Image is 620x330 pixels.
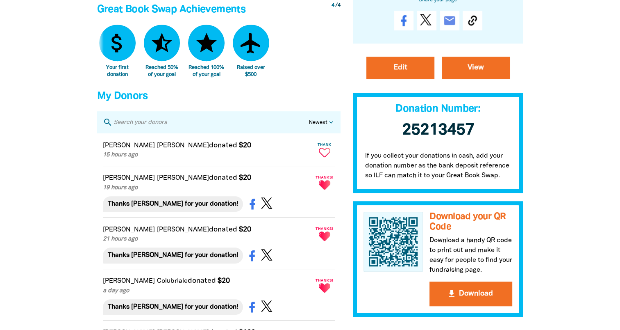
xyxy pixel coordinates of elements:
[157,227,209,233] em: [PERSON_NAME]
[188,277,216,284] span: donated
[97,2,341,18] h4: Great Book Swap Achievements
[218,277,230,284] em: $20
[103,183,313,192] p: 19 hours ago
[366,57,434,79] a: Edit
[233,64,269,78] div: Raised over $500
[353,143,523,193] p: If you collect your donations in cash, add your donation number as the bank deposit reference so ...
[157,175,209,181] em: [PERSON_NAME]
[103,196,243,212] div: Thanks [PERSON_NAME] for your donation!
[144,64,180,78] div: Reached 50% of your goal
[103,235,313,244] p: 21 hours ago
[447,289,456,299] i: get_app
[209,142,237,149] span: donated
[429,282,512,306] button: get_appDownload
[429,212,512,232] h3: Download your QR Code
[395,105,480,114] span: Donation Number:
[105,31,129,55] i: attach_money
[157,278,188,284] em: Colubriale
[103,278,155,284] em: [PERSON_NAME]
[394,11,413,31] a: Share
[103,175,155,181] em: [PERSON_NAME]
[314,142,335,147] span: Thank
[103,151,313,160] p: 15 hours ago
[463,11,482,31] button: Copy Link
[332,3,334,8] span: 4
[103,143,155,149] em: [PERSON_NAME]
[194,31,219,55] i: star
[238,31,263,55] i: airplanemode_active
[443,14,456,27] i: email
[103,299,243,315] div: Thanks [PERSON_NAME] for your donation!
[442,57,510,79] a: View
[239,174,251,181] em: $20
[209,226,237,233] span: donated
[150,31,174,55] i: star_half
[97,92,148,101] span: My Donors
[113,117,309,128] input: Search your donors
[157,143,209,149] em: [PERSON_NAME]
[363,212,423,272] img: QR Code for McCullough Robertson
[314,139,335,160] button: Thank
[103,117,113,127] i: search
[332,2,341,9] div: / 4
[188,64,225,78] div: Reached 100% of your goal
[239,142,251,149] em: $20
[103,286,313,296] p: a day ago
[103,227,155,233] em: [PERSON_NAME]
[440,11,459,31] a: email
[417,11,436,31] a: Post
[239,226,251,233] em: $20
[99,64,136,78] div: Your first donation
[209,174,237,181] span: donated
[402,123,474,138] span: 25213457
[103,247,243,263] div: Thanks [PERSON_NAME] for your donation!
